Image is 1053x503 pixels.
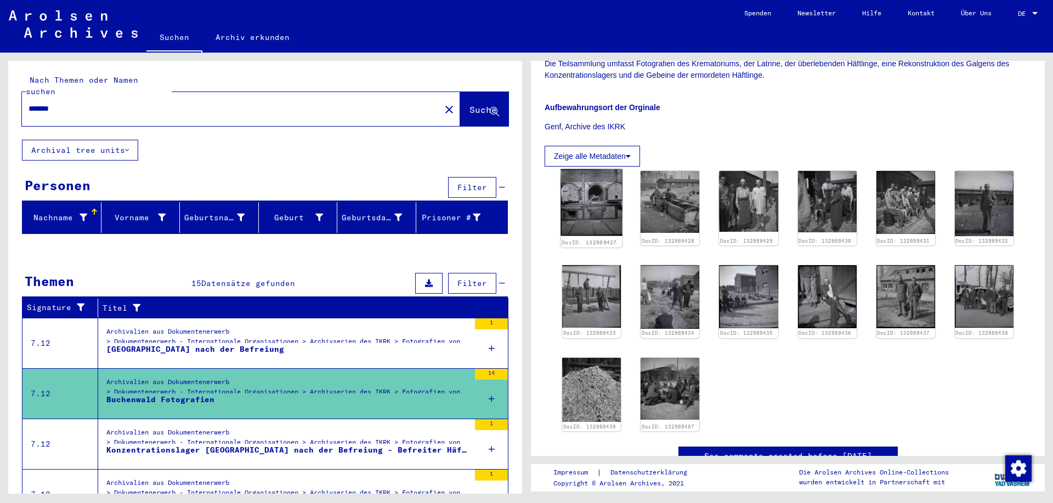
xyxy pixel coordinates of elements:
[799,238,851,244] a: DocID: 132989430
[545,146,640,167] button: Zeige alle Metadaten
[259,202,338,233] mat-header-cell: Geburt‏
[545,121,1031,133] p: Genf, Archive des IKRK
[25,175,90,195] div: Personen
[106,394,214,405] div: Buchenwald Fotografien
[457,278,487,288] span: Filter
[799,330,851,336] a: DocID: 132989436
[25,271,74,291] div: Themen
[342,212,402,224] div: Geburtsdatum
[877,238,930,244] a: DocID: 132989431
[955,171,1014,236] img: 001.jpg
[146,24,202,53] a: Suchen
[876,171,935,234] img: 001.jpg
[202,24,303,50] a: Archiv erkunden
[641,265,699,329] img: 001.jpg
[201,278,295,288] span: Datensätze gefunden
[337,202,416,233] mat-header-cell: Geburtsdatum
[184,209,258,226] div: Geburtsname
[460,92,508,126] button: Suche
[263,212,324,224] div: Geburt‏
[448,177,496,198] button: Filter
[602,467,700,478] a: Datenschutzerklärung
[642,238,694,244] a: DocID: 132989428
[553,467,597,478] a: Impressum
[184,212,245,224] div: Geburtsname
[798,171,857,232] img: 001.jpg
[22,140,138,161] button: Archival tree units
[1005,455,1031,481] div: Zustimmung ändern
[719,171,778,232] img: 001.jpg
[475,318,508,329] div: 1
[421,209,495,226] div: Prisoner #
[992,464,1033,491] img: yv_logo.png
[720,330,773,336] a: DocID: 132989435
[106,209,180,226] div: Vorname
[475,369,508,380] div: 14
[106,327,469,352] div: Archivalien aus Dokumentenerwerb > Dokumentenerwerb - Internationale Organisationen > Archivserie...
[22,318,98,368] td: 7.12
[9,10,138,38] img: Arolsen_neg.svg
[562,358,621,422] img: 001.jpg
[553,478,700,488] p: Copyright © Arolsen Archives, 2021
[443,103,456,116] mat-icon: close
[101,202,180,233] mat-header-cell: Vorname
[720,238,773,244] a: DocID: 132989429
[106,444,469,456] div: Konzentrationslager [GEOGRAPHIC_DATA] nach der Befreiung - Befreiter Häftling
[1005,455,1032,482] img: Zustimmung ändern
[642,424,694,430] a: DocID: 132989487
[798,265,857,328] img: 001.jpg
[955,238,1008,244] a: DocID: 132989432
[457,182,487,192] span: Filter
[1018,10,1030,18] span: DE
[448,273,496,294] button: Filter
[563,424,616,430] a: DocID: 132989439
[799,467,949,477] p: Die Arolsen Archives Online-Collections
[22,419,98,469] td: 7.12
[469,104,497,115] span: Suche
[553,467,700,478] div: |
[191,278,201,288] span: 15
[563,330,616,336] a: DocID: 132989433
[22,368,98,419] td: 7.12
[180,202,259,233] mat-header-cell: Geburtsname
[641,171,699,233] img: 001.jpg
[27,302,89,313] div: Signature
[27,212,87,224] div: Nachname
[799,477,949,487] p: wurden entwickelt in Partnerschaft mit
[545,103,660,112] b: Aufbewahrungsort der Orginale
[545,58,1031,81] p: Die Teilsammlung umfasst Fotografien des Krematoriums, der Latrine, der überlebenden Häftlinge, e...
[106,478,469,503] div: Archivalien aus Dokumentenerwerb > Dokumentenerwerb - Internationale Organisationen > Archivserie...
[642,330,694,336] a: DocID: 132989434
[106,212,166,224] div: Vorname
[103,302,486,314] div: Titel
[416,202,508,233] mat-header-cell: Prisoner #
[27,299,100,317] div: Signature
[641,358,699,420] img: 001.jpg
[719,265,778,328] img: 001.jpg
[438,98,460,120] button: Clear
[955,330,1008,336] a: DocID: 132989438
[22,202,101,233] mat-header-cell: Nachname
[877,330,930,336] a: DocID: 132989437
[561,169,622,236] img: 001.jpg
[955,265,1014,328] img: 001.jpg
[106,344,284,355] div: [GEOGRAPHIC_DATA] nach der Befreiung
[26,75,138,96] mat-label: Nach Themen oder Namen suchen
[562,265,621,328] img: 001.jpg
[704,450,872,462] a: See comments created before [DATE]
[421,212,481,224] div: Prisoner #
[106,427,469,453] div: Archivalien aus Dokumentenerwerb > Dokumentenerwerb - Internationale Organisationen > Archivserie...
[876,265,935,328] img: 001.jpg
[27,209,101,226] div: Nachname
[106,377,469,402] div: Archivalien aus Dokumentenerwerb > Dokumentenerwerb - Internationale Organisationen > Archivserie...
[562,239,617,246] a: DocID: 132989427
[263,209,337,226] div: Geburt‏
[342,209,416,226] div: Geburtsdatum
[475,470,508,481] div: 1
[103,299,497,317] div: Titel
[475,419,508,430] div: 1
